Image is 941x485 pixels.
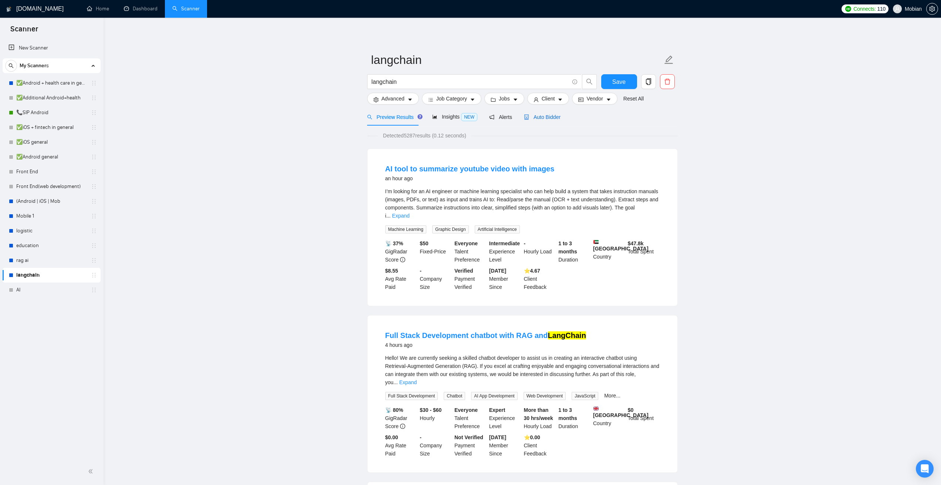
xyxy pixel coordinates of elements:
[453,406,488,430] div: Talent Preference
[489,407,505,413] b: Expert
[385,355,660,385] span: Hello! We are currently seeking a skilled chatbot developer to assist us in creating an interacti...
[16,283,87,297] a: AI
[877,5,886,13] span: 110
[524,407,553,421] b: More than 30 hrs/week
[91,257,97,263] span: holder
[524,240,526,246] b: -
[385,165,555,173] a: AI tool to summarize youtube video with images
[470,97,475,102] span: caret-down
[592,239,626,264] div: Country
[16,90,87,105] a: ✅Additional Android+health
[454,268,473,274] b: Verified
[420,240,428,246] b: $ 50
[372,77,569,86] input: Search Freelance Jobs...
[6,3,11,15] img: logo
[558,97,563,102] span: caret-down
[91,243,97,249] span: holder
[489,240,520,246] b: Intermediate
[385,225,426,233] span: Machine Learning
[385,407,403,413] b: 📡 80%
[385,240,403,246] b: 📡 37%
[384,433,419,458] div: Avg Rate Paid
[400,257,405,262] span: info-circle
[16,194,87,209] a: (Android | iOS | Mob
[524,115,529,120] span: robot
[420,268,422,274] b: -
[367,93,419,105] button: settingAdvancedcaret-down
[432,114,437,119] span: area-chart
[628,240,644,246] b: $ 47.8k
[91,110,97,116] span: holder
[91,169,97,175] span: holder
[489,114,512,120] span: Alerts
[488,239,522,264] div: Experience Level
[91,139,97,145] span: holder
[593,239,599,245] img: 🇦🇪
[558,240,577,255] b: 1 to 3 months
[454,240,478,246] b: Everyone
[5,60,17,72] button: search
[845,6,851,12] img: upwork-logo.png
[626,406,661,430] div: Total Spent
[542,95,555,103] span: Client
[436,95,467,103] span: Job Category
[91,184,97,189] span: holder
[524,114,561,120] span: Auto Bidder
[488,267,522,291] div: Member Since
[418,267,453,291] div: Company Size
[400,424,405,429] span: info-circle
[428,97,433,102] span: bars
[373,97,379,102] span: setting
[91,287,97,293] span: holder
[606,97,611,102] span: caret-down
[385,392,438,400] span: Full Stack Development
[16,76,87,90] a: ✅Android + health care in general
[461,113,477,121] span: NEW
[641,74,656,89] button: copy
[9,41,95,55] a: New Scanner
[16,223,87,238] a: logistic
[628,407,634,413] b: $ 0
[87,6,109,12] a: homeHome
[91,272,97,278] span: holder
[91,80,97,86] span: holder
[385,187,660,220] div: I’m looking for an AI engineer or machine learning specialist who can help build a system that ta...
[916,460,934,478] div: Open Intercom Messenger
[422,93,481,105] button: barsJob Categorycaret-down
[420,434,422,440] b: -
[548,331,586,339] mark: LangChain
[488,406,522,430] div: Experience Level
[385,341,586,349] div: 4 hours ago
[593,406,649,418] b: [GEOGRAPHIC_DATA]
[172,6,200,12] a: searchScanner
[385,331,586,339] a: Full Stack Development chatbot with RAG andLangChain
[527,93,569,105] button: userClientcaret-down
[393,379,398,385] span: ...
[491,97,496,102] span: folder
[16,105,87,120] a: 📞SIP Android
[578,97,583,102] span: idcard
[488,433,522,458] div: Member Since
[572,79,577,84] span: info-circle
[385,434,398,440] b: $0.00
[534,97,539,102] span: user
[604,393,620,399] a: More...
[927,6,938,12] span: setting
[6,63,17,68] span: search
[582,74,597,89] button: search
[522,433,557,458] div: Client Feedback
[4,24,44,39] span: Scanner
[385,268,398,274] b: $8.55
[16,209,87,223] a: Mobile 1
[489,434,506,440] b: [DATE]
[367,114,420,120] span: Preview Results
[386,213,391,219] span: ...
[601,74,637,89] button: Save
[660,74,675,89] button: delete
[16,268,87,283] a: langchain
[16,120,87,135] a: ✅iOS + fintech in general
[593,239,649,252] b: [GEOGRAPHIC_DATA]
[384,267,419,291] div: Avg Rate Paid
[471,392,517,400] span: AI App Development
[454,434,483,440] b: Not Verified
